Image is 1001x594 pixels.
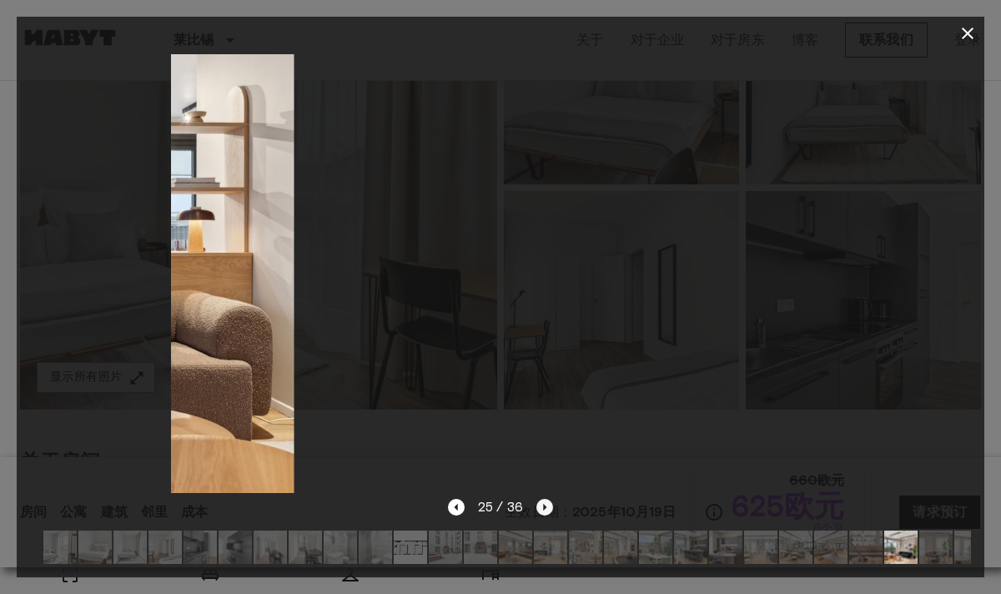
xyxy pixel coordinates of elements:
img: 画廊视图的缩略图 [849,531,883,564]
img: 画廊视图的缩略图 [113,531,147,564]
img: 画廊视图的缩略图 [464,531,497,564]
img: 画廊视图的缩略图 [359,531,392,564]
img: 画廊视图的缩略图 [289,531,322,564]
img: 画廊视图的缩略图 [919,531,953,564]
img: 画廊视图的缩略图 [78,531,112,564]
img: 画廊视图的缩略图 [254,531,287,564]
img: 画廊视图的缩略图 [184,531,217,564]
img: 画廊视图的缩略图 [569,531,602,564]
img: 画廊视图的缩略图 [324,531,357,564]
img: 画廊视图的缩略图 [429,531,462,564]
img: 画廊视图的缩略图 [674,531,707,564]
img: 画廊视图的缩略图 [499,531,532,564]
img: 画廊视图的缩略图 [43,531,77,564]
img: 画廊视图的缩略图 [394,531,427,564]
button: 上一张图片 [448,499,465,516]
img: 旋转木马内的单元营销图片 [294,54,953,493]
img: 画廊视图的缩略图 [884,531,918,564]
img: 画廊视图的缩略图 [709,531,742,564]
font: 25 / 36 [478,499,523,515]
img: 画廊视图的缩略图 [639,531,672,564]
img: 画廊视图的缩略图 [604,531,637,564]
img: 画廊视图的缩略图 [148,531,182,564]
button: 下一张图片 [536,499,553,516]
img: 画廊视图的缩略图 [744,531,777,564]
img: 画廊视图的缩略图 [954,531,988,564]
img: 画廊视图的缩略图 [219,531,252,564]
img: 画廊视图的缩略图 [814,531,848,564]
img: 画廊视图的缩略图 [534,531,567,564]
img: 画廊视图的缩略图 [779,531,812,564]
